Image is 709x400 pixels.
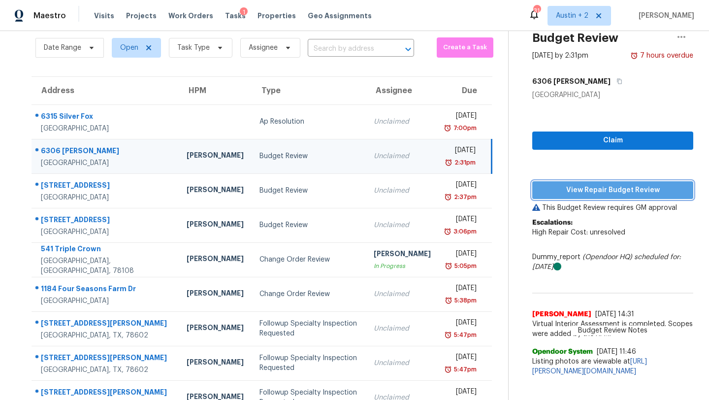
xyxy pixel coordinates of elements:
[532,219,573,226] b: Escalations:
[41,296,171,306] div: [GEOGRAPHIC_DATA]
[445,158,452,167] img: Overdue Alarm Icon
[532,51,588,61] div: [DATE] by 2:31pm
[444,365,452,374] img: Overdue Alarm Icon
[259,186,357,196] div: Budget Review
[126,11,157,21] span: Projects
[452,330,477,340] div: 5:47pm
[447,249,477,261] div: [DATE]
[41,353,171,365] div: [STREET_ADDRESS][PERSON_NAME]
[41,180,171,193] div: [STREET_ADDRESS]
[374,186,431,196] div: Unclaimed
[532,252,693,272] div: Dummy_report
[401,42,415,56] button: Open
[32,77,179,104] th: Address
[439,77,492,104] th: Due
[259,117,357,127] div: Ap Resolution
[630,51,638,61] img: Overdue Alarm Icon
[452,261,477,271] div: 5:05pm
[635,11,694,21] span: [PERSON_NAME]
[572,326,653,335] span: Budget Review Notes
[444,123,451,133] img: Overdue Alarm Icon
[259,353,357,373] div: Followup Specialty Inspection Requested
[41,227,171,237] div: [GEOGRAPHIC_DATA]
[556,11,588,21] span: Austin + 2
[259,220,357,230] div: Budget Review
[532,76,611,86] h5: 6306 [PERSON_NAME]
[611,72,624,90] button: Copy Address
[444,192,452,202] img: Overdue Alarm Icon
[187,150,244,163] div: [PERSON_NAME]
[374,151,431,161] div: Unclaimed
[240,7,248,17] div: 1
[187,323,244,335] div: [PERSON_NAME]
[447,145,476,158] div: [DATE]
[41,331,171,340] div: [GEOGRAPHIC_DATA], TX, 78602
[442,42,488,53] span: Create a Task
[374,324,431,333] div: Unclaimed
[532,203,693,213] p: This Budget Review requires GM approval
[532,90,693,100] div: [GEOGRAPHIC_DATA]
[638,51,693,61] div: 7 hours overdue
[366,77,439,104] th: Assignee
[447,352,477,365] div: [DATE]
[187,185,244,197] div: [PERSON_NAME]
[447,283,477,296] div: [DATE]
[41,244,171,256] div: 541 Triple Crown
[259,289,357,299] div: Change Order Review
[374,261,431,271] div: In Progress
[252,77,365,104] th: Type
[532,357,693,376] span: Listing photos are viewable at
[451,227,477,236] div: 3:06pm
[447,387,477,399] div: [DATE]
[597,348,636,355] span: [DATE] 11:46
[374,117,431,127] div: Unclaimed
[41,365,171,375] div: [GEOGRAPHIC_DATA], TX, 78602
[447,318,477,330] div: [DATE]
[187,357,244,369] div: [PERSON_NAME]
[33,11,66,21] span: Maestro
[582,254,632,261] i: (Opendoor HQ)
[532,132,693,150] button: Claim
[532,33,618,43] h2: Budget Review
[225,12,246,19] span: Tasks
[41,284,171,296] div: 1184 Four Seasons Farm Dr
[532,181,693,200] button: View Repair Budget Review
[452,365,477,374] div: 5:47pm
[187,219,244,232] div: [PERSON_NAME]
[532,347,593,357] span: Opendoor System
[179,77,252,104] th: HPM
[308,41,387,57] input: Search by address
[41,215,171,227] div: [STREET_ADDRESS]
[259,255,357,265] div: Change Order Review
[447,214,477,227] div: [DATE]
[308,11,372,21] span: Geo Assignments
[445,296,452,305] img: Overdue Alarm Icon
[532,229,625,236] span: High Repair Cost: unresolved
[41,124,171,133] div: [GEOGRAPHIC_DATA]
[94,11,114,21] span: Visits
[258,11,296,21] span: Properties
[452,296,477,305] div: 5:38pm
[41,318,171,331] div: [STREET_ADDRESS][PERSON_NAME]
[532,319,693,339] span: Virtual Interior Assessment is completed. Scopes were added by the HPM.
[249,43,278,53] span: Assignee
[187,254,244,266] div: [PERSON_NAME]
[259,151,357,161] div: Budget Review
[444,330,452,340] img: Overdue Alarm Icon
[41,111,171,124] div: 6315 Silver Fox
[533,6,540,16] div: 31
[540,184,685,197] span: View Repair Budget Review
[452,192,477,202] div: 2:37pm
[444,227,451,236] img: Overdue Alarm Icon
[540,134,685,147] span: Claim
[452,158,476,167] div: 2:31pm
[120,43,138,53] span: Open
[41,387,171,400] div: [STREET_ADDRESS][PERSON_NAME]
[451,123,477,133] div: 7:00pm
[41,146,171,158] div: 6306 [PERSON_NAME]
[177,43,210,53] span: Task Type
[41,193,171,202] div: [GEOGRAPHIC_DATA]
[445,261,452,271] img: Overdue Alarm Icon
[374,249,431,261] div: [PERSON_NAME]
[374,220,431,230] div: Unclaimed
